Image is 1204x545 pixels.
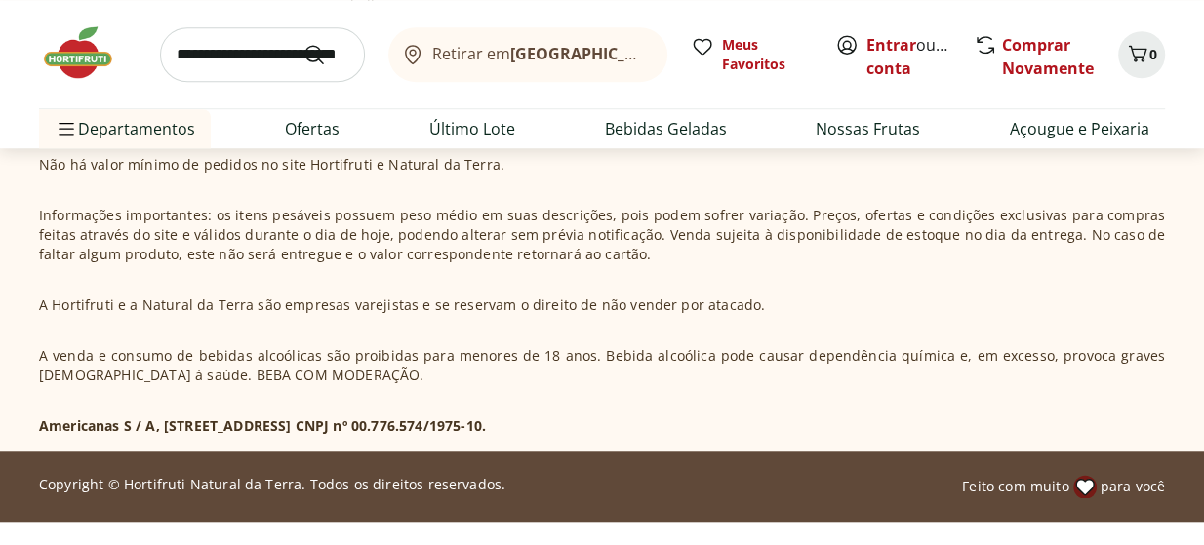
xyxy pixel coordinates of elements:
p: A venda e consumo de bebidas alcoólicas são proibidas para menores de 18 anos. Bebida alcoólica p... [39,346,1165,385]
span: 0 [1149,45,1157,63]
p: Copyright © Hortifruti Natural da Terra. Todos os direitos reservados. [39,475,505,494]
a: Comprar Novamente [1002,34,1094,79]
span: Feito com muito [962,477,1068,496]
span: Departamentos [55,105,195,152]
p: Informações importantes: os itens pesáveis possuem peso médio em suas descrições, pois podem sofr... [39,206,1165,264]
button: Menu [55,105,78,152]
a: Ofertas [285,117,340,140]
p: A Hortifruti e a Natural da Terra são empresas varejistas e se reservam o direito de não vender p... [39,295,765,315]
span: para você [1101,477,1165,496]
input: search [160,27,365,82]
p: Não há valor mínimo de pedidos no site Hortifruti e Natural da Terra. [39,155,504,175]
img: Hortifruti [39,23,137,82]
span: Meus Favoritos [722,35,812,74]
a: Último Lote [429,117,515,140]
span: Retirar em [432,45,648,62]
a: Nossas Frutas [816,117,920,140]
button: Submit Search [302,43,349,66]
button: Carrinho [1118,31,1165,78]
b: [GEOGRAPHIC_DATA]/[GEOGRAPHIC_DATA] [510,43,839,64]
a: Entrar [866,34,916,56]
a: Açougue e Peixaria [1010,117,1149,140]
a: Bebidas Geladas [604,117,726,140]
p: Americanas S / A, [STREET_ADDRESS] CNPJ nº 00.776.574/1975-10. [39,416,486,436]
span: ou [866,33,953,80]
a: Meus Favoritos [691,35,812,74]
button: Retirar em[GEOGRAPHIC_DATA]/[GEOGRAPHIC_DATA] [388,27,667,82]
a: Criar conta [866,34,974,79]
